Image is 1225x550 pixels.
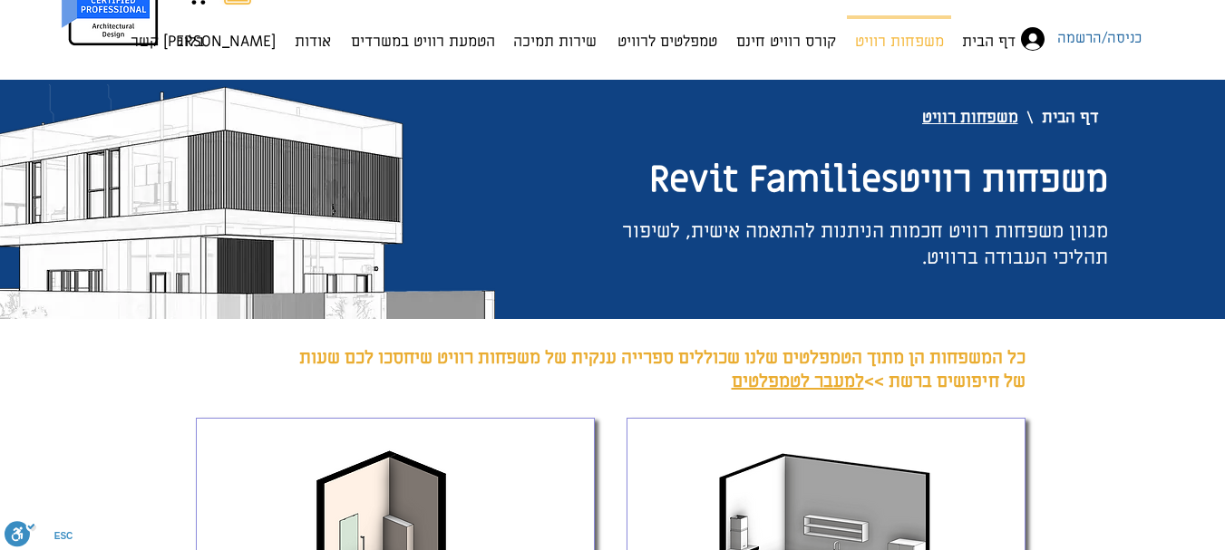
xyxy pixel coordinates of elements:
[340,15,504,52] a: הטמעת רוויט במשרדים
[299,346,1026,393] span: כל המשפחות הן מתוך הטמפלטים שלנו שכוללים ספרייה ענקית של משפחות רוויט שיחסכו לכם שעות של חיפושים ...
[610,16,724,67] p: טמפלטים לרוויט
[506,16,604,67] p: שירות תמיכה
[170,16,211,67] p: בלוג
[899,156,1108,204] span: משפחות רוויט
[1008,22,1090,56] button: כניסה/הרשמה
[1033,100,1108,134] a: דף הבית
[649,156,1108,204] span: Revit Families
[344,16,502,67] p: הטמעת רוויט במשרדים
[1042,107,1099,128] span: דף הבית
[845,15,953,52] a: משפחות רוויט
[619,99,1108,135] nav: נתיב הניווט (breadcrumbs)
[504,15,606,52] a: שירות תמיכה
[726,15,845,52] a: קורס רוויט חינם
[913,100,1027,134] a: משפחות רוויט
[848,19,951,67] p: משפחות רוויט
[123,16,283,67] p: [PERSON_NAME] קשר
[164,15,1025,52] nav: אתר
[922,107,1018,128] span: משפחות רוויט
[622,218,1108,271] span: מגוון משפחות רוויט חכמות הניתנות להתאמה אישית, לשיפור תהליכי העבודה ברוויט.
[213,15,285,52] a: [PERSON_NAME] קשר
[953,15,1025,52] a: דף הבית
[1051,27,1148,51] span: כניסה/הרשמה
[285,15,340,52] a: אודות
[955,16,1023,67] p: דף הבית
[169,15,213,52] a: בלוג
[732,370,864,393] a: למעבר לטמפלטים
[729,16,843,67] p: קורס רוויט חינם
[1027,109,1033,126] span: \
[606,15,726,52] a: טמפלטים לרוויט
[287,16,338,67] p: אודות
